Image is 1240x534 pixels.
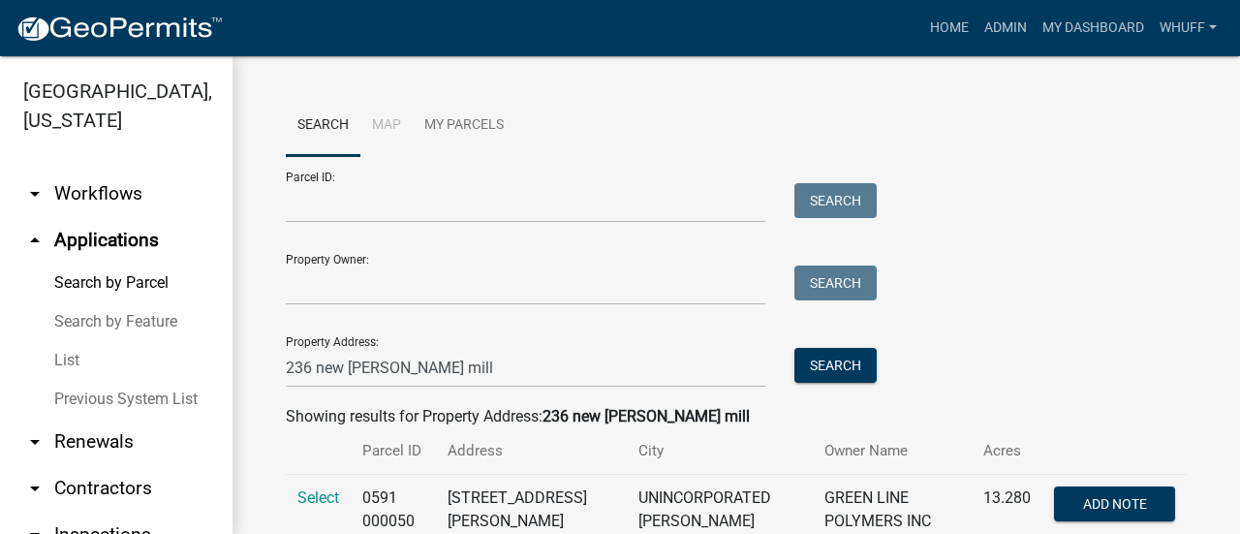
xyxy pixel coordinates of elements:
[1054,487,1175,521] button: Add Note
[922,10,976,47] a: Home
[413,95,515,157] a: My Parcels
[972,428,1042,474] th: Acres
[976,10,1035,47] a: Admin
[1082,496,1146,512] span: Add Note
[23,229,46,252] i: arrow_drop_up
[23,477,46,500] i: arrow_drop_down
[286,405,1187,428] div: Showing results for Property Address:
[436,428,628,474] th: Address
[794,348,877,383] button: Search
[542,407,750,425] strong: 236 new [PERSON_NAME] mill
[351,428,436,474] th: Parcel ID
[794,183,877,218] button: Search
[297,488,339,507] a: Select
[1152,10,1224,47] a: whuff
[23,182,46,205] i: arrow_drop_down
[1035,10,1152,47] a: My Dashboard
[23,430,46,454] i: arrow_drop_down
[286,95,360,157] a: Search
[794,266,877,300] button: Search
[627,428,813,474] th: City
[813,428,972,474] th: Owner Name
